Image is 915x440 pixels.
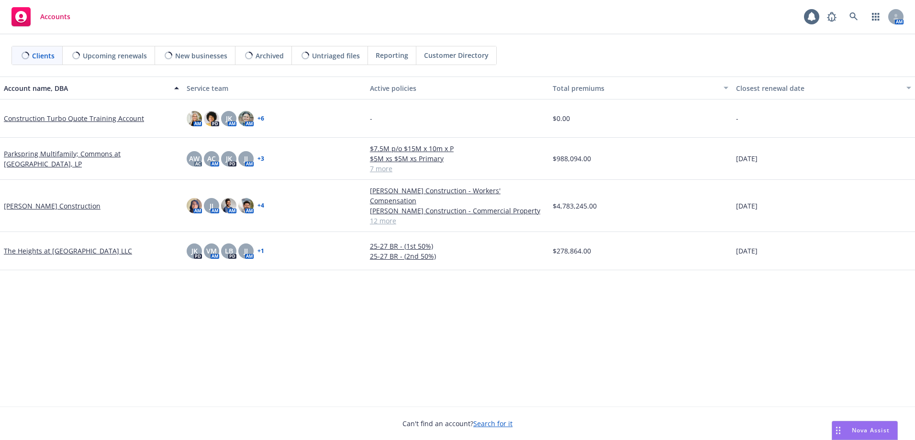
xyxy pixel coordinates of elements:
span: [DATE] [736,246,758,256]
span: [DATE] [736,201,758,211]
span: - [370,113,372,123]
a: + 3 [257,156,264,162]
a: Switch app [866,7,885,26]
button: Active policies [366,77,549,99]
button: Service team [183,77,366,99]
span: AC [207,154,216,164]
span: JK [226,113,232,123]
span: $278,864.00 [553,246,591,256]
span: Nova Assist [852,426,890,434]
div: Closest renewal date [736,83,901,93]
a: Search [844,7,863,26]
div: Total premiums [553,83,717,93]
span: JJ [244,246,248,256]
span: [DATE] [736,154,758,164]
span: Archived [256,51,284,61]
a: Report a Bug [822,7,841,26]
div: Service team [187,83,362,93]
a: Accounts [8,3,74,30]
span: Clients [32,51,55,61]
span: $988,094.00 [553,154,591,164]
a: $5M xs $5M xs Primary [370,154,545,164]
img: photo [238,198,254,213]
a: [PERSON_NAME] Construction - Workers' Compensation [370,186,545,206]
span: JK [226,154,232,164]
a: 25-27 BR - (1st 50%) [370,241,545,251]
span: LB [225,246,233,256]
a: The Heights at [GEOGRAPHIC_DATA] LLC [4,246,132,256]
button: Total premiums [549,77,732,99]
span: - [736,113,738,123]
img: photo [221,198,236,213]
a: [PERSON_NAME] Construction - Commercial Property [370,206,545,216]
a: $7.5M p/o $15M x 10m x P [370,143,545,154]
img: photo [187,111,202,126]
span: Customer Directory [424,50,489,60]
a: 25-27 BR - (2nd 50%) [370,251,545,261]
span: New businesses [175,51,227,61]
span: Upcoming renewals [83,51,147,61]
button: Nova Assist [832,421,898,440]
a: 7 more [370,164,545,174]
img: photo [238,111,254,126]
span: JK [191,246,198,256]
a: Parkspring Multifamily; Commons at [GEOGRAPHIC_DATA], LP [4,149,179,169]
a: Search for it [473,419,513,428]
span: Accounts [40,13,70,21]
span: Reporting [376,50,408,60]
span: AW [189,154,200,164]
a: Construction Turbo Quote Training Account [4,113,144,123]
span: JJ [244,154,248,164]
button: Closest renewal date [732,77,915,99]
span: VM [206,246,217,256]
span: Untriaged files [312,51,360,61]
span: $4,783,245.00 [553,201,597,211]
span: $0.00 [553,113,570,123]
img: photo [204,111,219,126]
a: + 4 [257,203,264,209]
div: Drag to move [832,421,844,440]
span: JJ [210,201,213,211]
div: Active policies [370,83,545,93]
div: Account name, DBA [4,83,168,93]
a: + 1 [257,248,264,254]
img: photo [187,198,202,213]
a: + 6 [257,116,264,121]
a: 12 more [370,216,545,226]
a: [PERSON_NAME] Construction [4,201,100,211]
span: Can't find an account? [402,418,513,429]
